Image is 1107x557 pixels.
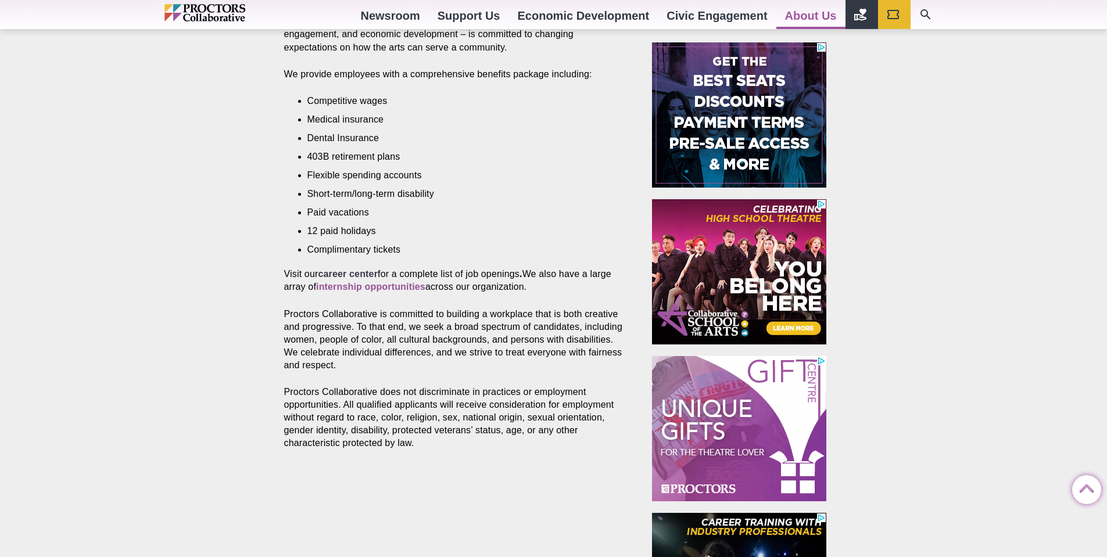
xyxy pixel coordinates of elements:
[1072,476,1095,499] a: Back to Top
[307,132,608,145] li: Dental Insurance
[307,169,608,182] li: Flexible spending accounts
[164,4,295,21] img: Proctors logo
[284,268,626,293] p: Visit our for a complete list of job openings We also have a large array of across our organization.
[284,68,626,81] p: We provide employees with a comprehensive benefits package including:
[307,206,608,219] li: Paid vacations
[307,188,608,200] li: Short-term/long-term disability
[307,243,608,256] li: Complimentary tickets
[652,199,826,344] iframe: Advertisement
[318,269,378,279] a: career center
[284,308,626,372] p: Proctors Collaborative is committed to building a workplace that is both creative and progressive...
[652,42,826,188] iframe: Advertisement
[307,95,608,107] li: Competitive wages
[520,269,522,279] strong: .
[316,282,425,292] a: internship opportunities
[652,356,826,501] iframe: Advertisement
[307,225,608,238] li: 12 paid holidays
[307,150,608,163] li: 403B retirement plans
[284,386,626,450] p: Proctors Collaborative does not discriminate in practices or employment opportunities. All qualif...
[307,113,608,126] li: Medical insurance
